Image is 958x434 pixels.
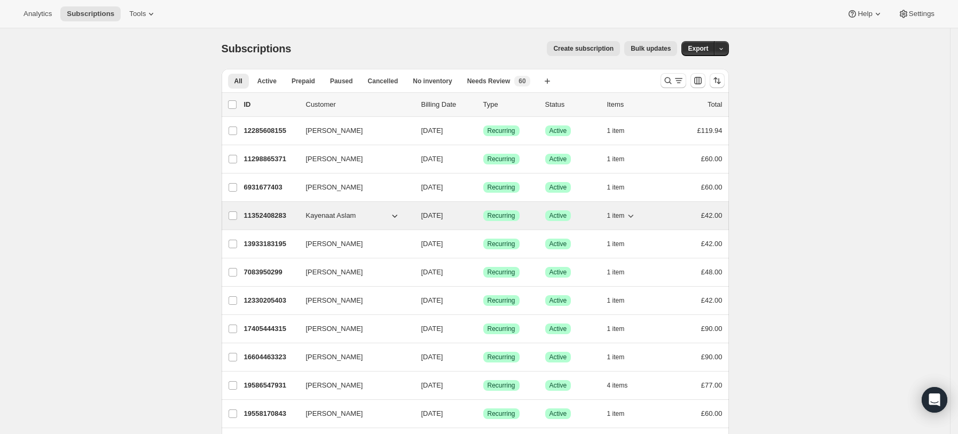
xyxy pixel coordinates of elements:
span: Active [549,381,567,390]
span: Recurring [488,409,515,418]
div: 17405444315[PERSON_NAME][DATE]SuccessRecurringSuccessActive1 item£90.00 [244,321,723,336]
span: 4 items [607,381,628,390]
button: 1 item [607,321,637,336]
span: Active [549,325,567,333]
span: [DATE] [421,296,443,304]
span: 1 item [607,325,625,333]
span: Recurring [488,325,515,333]
p: 12285608155 [244,125,297,136]
span: Active [549,240,567,248]
p: 6931677403 [244,182,297,193]
button: [PERSON_NAME] [300,179,406,196]
div: 19558170843[PERSON_NAME][DATE]SuccessRecurringSuccessActive1 item£60.00 [244,406,723,421]
span: [PERSON_NAME] [306,125,363,136]
span: Paused [330,77,353,85]
p: 19558170843 [244,408,297,419]
span: 1 item [607,155,625,163]
span: [PERSON_NAME] [306,408,363,419]
button: 1 item [607,123,637,138]
button: Help [841,6,889,21]
span: Prepaid [292,77,315,85]
button: 1 item [607,208,637,223]
button: Tools [123,6,163,21]
span: Recurring [488,127,515,135]
span: 1 item [607,296,625,305]
span: [DATE] [421,183,443,191]
span: Recurring [488,353,515,361]
span: £42.00 [701,296,723,304]
span: Subscriptions [67,10,114,18]
div: Items [607,99,661,110]
span: Active [549,211,567,220]
span: Active [549,183,567,192]
div: Open Intercom Messenger [922,387,947,413]
span: [PERSON_NAME] [306,295,363,306]
span: Recurring [488,240,515,248]
span: £48.00 [701,268,723,276]
span: Recurring [488,155,515,163]
p: 16604463323 [244,352,297,362]
span: [PERSON_NAME] [306,267,363,278]
span: [PERSON_NAME] [306,182,363,193]
button: [PERSON_NAME] [300,320,406,337]
button: Create new view [539,74,556,89]
span: Create subscription [553,44,614,53]
button: 4 items [607,378,640,393]
button: 1 item [607,406,637,421]
span: [PERSON_NAME] [306,323,363,334]
span: £77.00 [701,381,723,389]
span: [DATE] [421,155,443,163]
span: Help [858,10,872,18]
span: [DATE] [421,353,443,361]
span: [DATE] [421,325,443,333]
p: 17405444315 [244,323,297,334]
span: Bulk updates [631,44,671,53]
div: IDCustomerBilling DateTypeStatusItemsTotal [244,99,723,110]
div: 11298865371[PERSON_NAME][DATE]SuccessRecurringSuccessActive1 item£60.00 [244,152,723,167]
p: Billing Date [421,99,475,110]
button: [PERSON_NAME] [300,151,406,168]
span: 1 item [607,240,625,248]
div: Type [483,99,537,110]
button: Export [681,41,714,56]
span: Export [688,44,708,53]
span: Recurring [488,268,515,277]
button: 1 item [607,350,637,365]
span: Settings [909,10,935,18]
span: Recurring [488,183,515,192]
p: 12330205403 [244,295,297,306]
div: 12330205403[PERSON_NAME][DATE]SuccessRecurringSuccessActive1 item£42.00 [244,293,723,308]
button: Create subscription [547,41,620,56]
p: 11298865371 [244,154,297,164]
span: 1 item [607,353,625,361]
span: [DATE] [421,240,443,248]
span: [DATE] [421,268,443,276]
span: Recurring [488,381,515,390]
div: 6931677403[PERSON_NAME][DATE]SuccessRecurringSuccessActive1 item£60.00 [244,180,723,195]
span: Active [549,296,567,305]
button: Subscriptions [60,6,121,21]
div: 16604463323[PERSON_NAME][DATE]SuccessRecurringSuccessActive1 item£90.00 [244,350,723,365]
span: Active [549,353,567,361]
span: £60.00 [701,183,723,191]
p: 13933183195 [244,239,297,249]
span: £42.00 [701,240,723,248]
span: Active [549,155,567,163]
span: Analytics [23,10,52,18]
span: £60.00 [701,409,723,417]
p: Total [708,99,722,110]
span: Cancelled [368,77,398,85]
span: £42.00 [701,211,723,219]
button: 1 item [607,236,637,251]
span: £119.94 [697,127,723,135]
span: £90.00 [701,353,723,361]
span: Subscriptions [222,43,292,54]
button: [PERSON_NAME] [300,122,406,139]
button: [PERSON_NAME] [300,349,406,366]
span: Active [549,268,567,277]
span: £90.00 [701,325,723,333]
p: 7083950299 [244,267,297,278]
div: 12285608155[PERSON_NAME][DATE]SuccessRecurringSuccessActive1 item£119.94 [244,123,723,138]
span: 1 item [607,211,625,220]
span: Tools [129,10,146,18]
